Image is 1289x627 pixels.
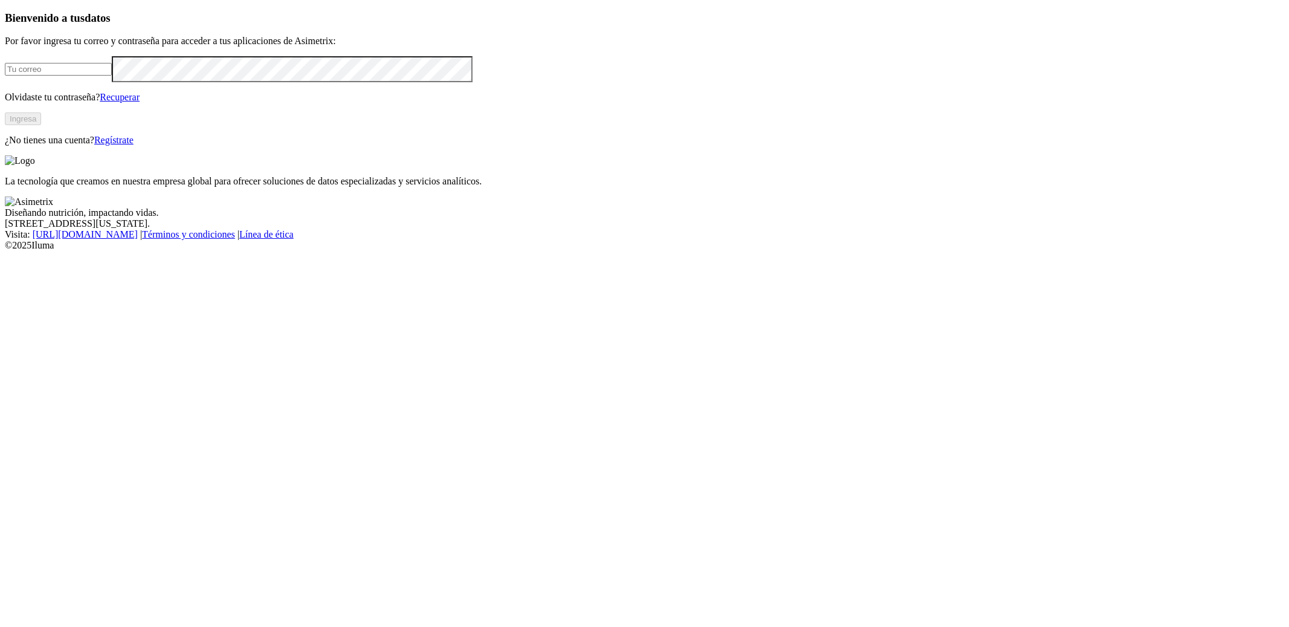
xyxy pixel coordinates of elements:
p: Por favor ingresa tu correo y contraseña para acceder a tus aplicaciones de Asimetrix: [5,36,1284,47]
p: ¿No tienes una cuenta? [5,135,1284,146]
input: Tu correo [5,63,112,76]
button: Ingresa [5,112,41,125]
div: © 2025 Iluma [5,240,1284,251]
a: Línea de ética [239,229,294,239]
h3: Bienvenido a tus [5,11,1284,25]
a: Regístrate [94,135,134,145]
span: datos [85,11,111,24]
div: [STREET_ADDRESS][US_STATE]. [5,218,1284,229]
img: Logo [5,155,35,166]
a: Recuperar [100,92,140,102]
p: Olvidaste tu contraseña? [5,92,1284,103]
img: Asimetrix [5,197,53,207]
div: Diseñando nutrición, impactando vidas. [5,207,1284,218]
a: Términos y condiciones [142,229,235,239]
a: [URL][DOMAIN_NAME] [33,229,138,239]
p: La tecnología que creamos en nuestra empresa global para ofrecer soluciones de datos especializad... [5,176,1284,187]
div: Visita : | | [5,229,1284,240]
